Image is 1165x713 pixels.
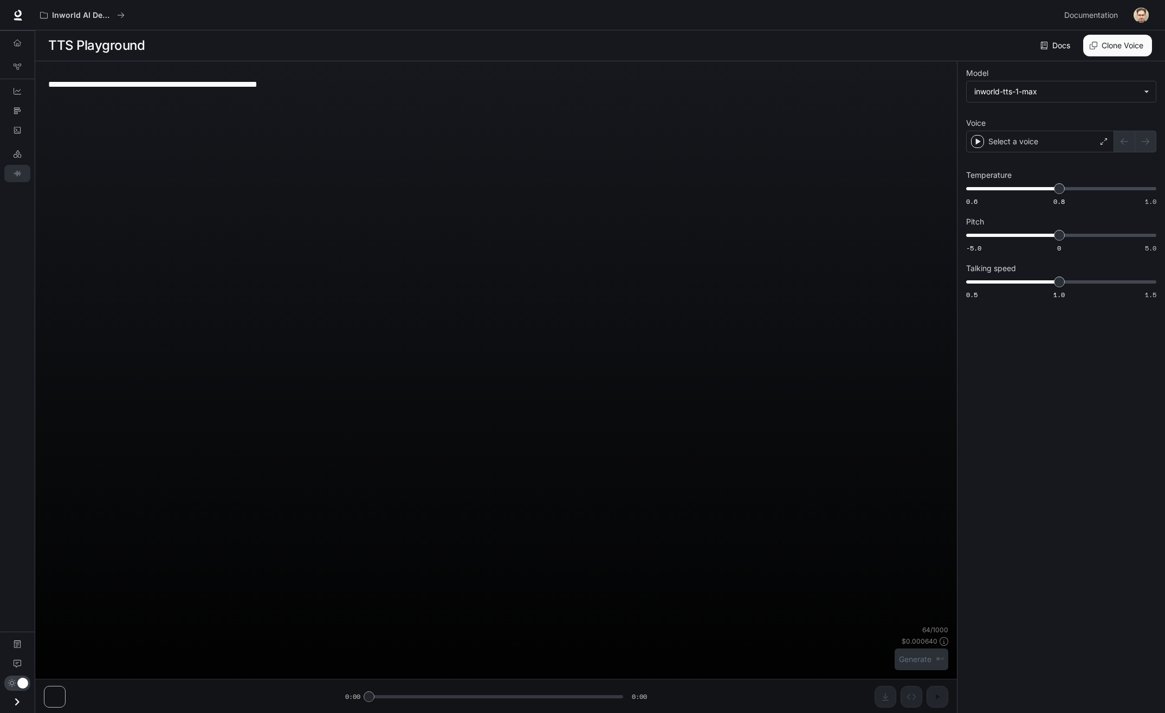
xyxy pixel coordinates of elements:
[988,136,1038,147] p: Select a voice
[4,165,30,182] a: TTS Playground
[1064,9,1118,22] span: Documentation
[967,81,1156,102] div: inworld-tts-1-max
[4,58,30,75] a: Graph Registry
[4,34,30,52] a: Overview
[52,11,113,20] p: Inworld AI Demos
[35,4,130,26] button: All workspaces
[1083,35,1152,56] button: Clone Voice
[1038,35,1075,56] a: Docs
[4,635,30,653] a: Documentation
[4,82,30,100] a: Dashboards
[974,86,1138,97] div: inworld-tts-1-max
[966,119,986,127] p: Voice
[966,243,981,253] span: -5.0
[902,637,937,646] p: $ 0.000640
[5,691,29,713] button: Open drawer
[4,121,30,139] a: Logs
[966,218,984,226] p: Pitch
[966,69,988,77] p: Model
[922,625,948,634] p: 64 / 1000
[966,197,978,206] span: 0.6
[1053,290,1065,299] span: 1.0
[4,655,30,672] a: Feedback
[1145,290,1156,299] span: 1.5
[1134,8,1149,23] img: User avatar
[966,171,1012,179] p: Temperature
[966,290,978,299] span: 0.5
[1130,4,1152,26] button: User avatar
[17,677,28,689] span: Dark mode toggle
[966,265,1016,272] p: Talking speed
[4,102,30,119] a: Traces
[48,35,145,56] h1: TTS Playground
[1053,197,1065,206] span: 0.8
[1145,197,1156,206] span: 1.0
[4,145,30,163] a: LLM Playground
[1057,243,1061,253] span: 0
[1060,4,1126,26] a: Documentation
[1145,243,1156,253] span: 5.0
